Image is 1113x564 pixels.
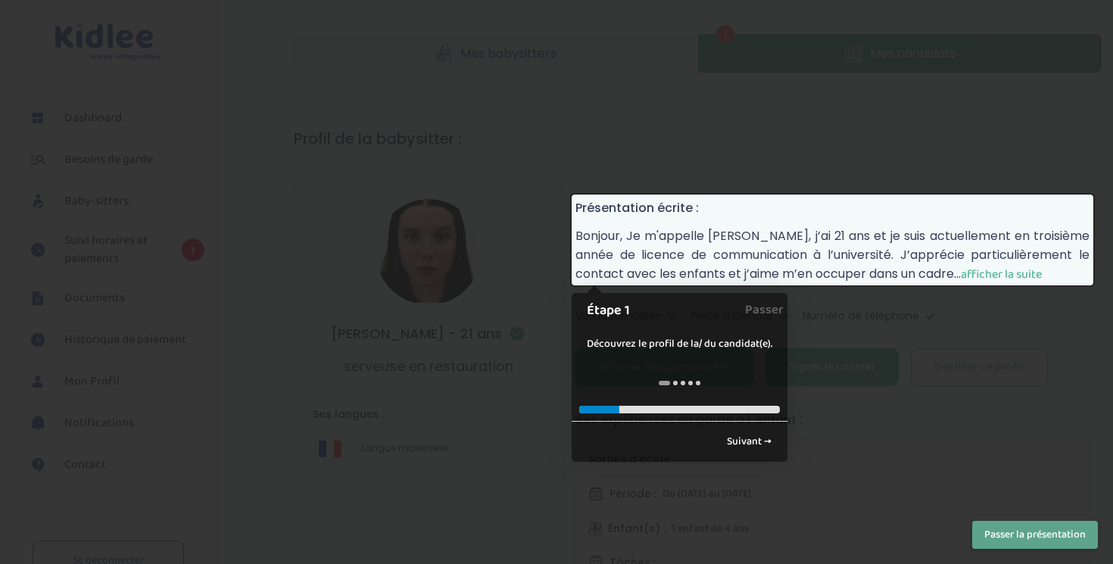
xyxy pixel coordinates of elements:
h1: Étape 1 [587,301,754,321]
div: Découvrez le profil de la/ du candidat(e). [572,321,787,367]
p: Bonjour, Je m'appelle [PERSON_NAME], j’ai 21 ans et je suis actuellement en troisième année de li... [575,226,1090,284]
a: Suivant → [719,429,780,454]
a: Passer [745,293,784,327]
span: afficher la suite [961,265,1042,284]
button: Passer la présentation [972,521,1098,549]
h4: Présentation écrite : [575,198,1090,217]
